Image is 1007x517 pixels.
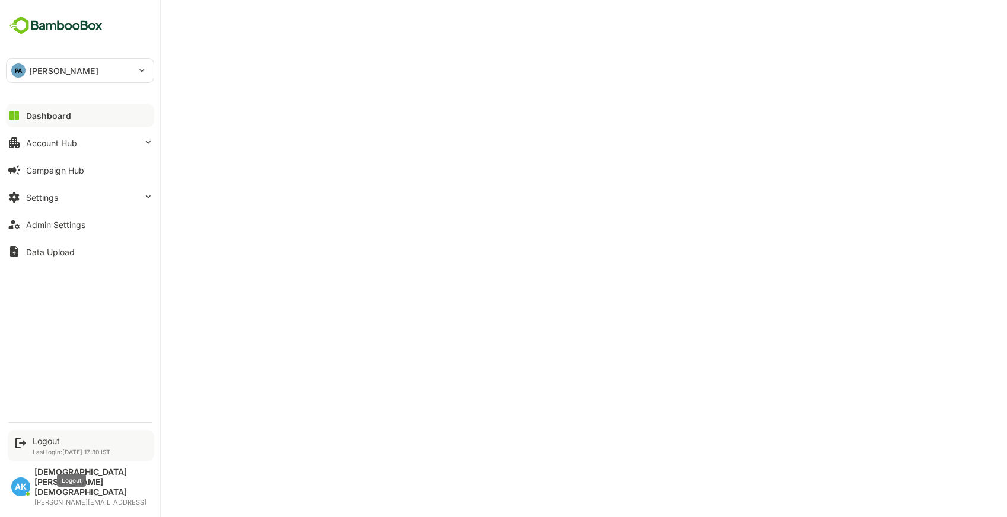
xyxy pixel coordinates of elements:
div: PA[PERSON_NAME] [7,59,154,82]
div: Dashboard [26,111,71,121]
button: Data Upload [6,240,154,264]
button: Settings [6,185,154,209]
button: Campaign Hub [6,158,154,182]
button: Dashboard [6,104,154,127]
div: Settings [26,192,58,203]
div: Logout [33,436,110,446]
div: Data Upload [26,247,75,257]
p: Last login: [DATE] 17:30 IST [33,448,110,455]
div: Campaign Hub [26,165,84,175]
div: PA [11,63,26,78]
div: AK [11,477,30,496]
div: [PERSON_NAME][EMAIL_ADDRESS] [34,499,148,506]
div: Account Hub [26,138,77,148]
div: Admin Settings [26,220,85,230]
button: Admin Settings [6,213,154,236]
p: [PERSON_NAME] [29,65,98,77]
div: [DEMOGRAPHIC_DATA][PERSON_NAME][DEMOGRAPHIC_DATA] [34,467,148,497]
button: Account Hub [6,131,154,155]
img: BambooboxFullLogoMark.5f36c76dfaba33ec1ec1367b70bb1252.svg [6,14,106,37]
